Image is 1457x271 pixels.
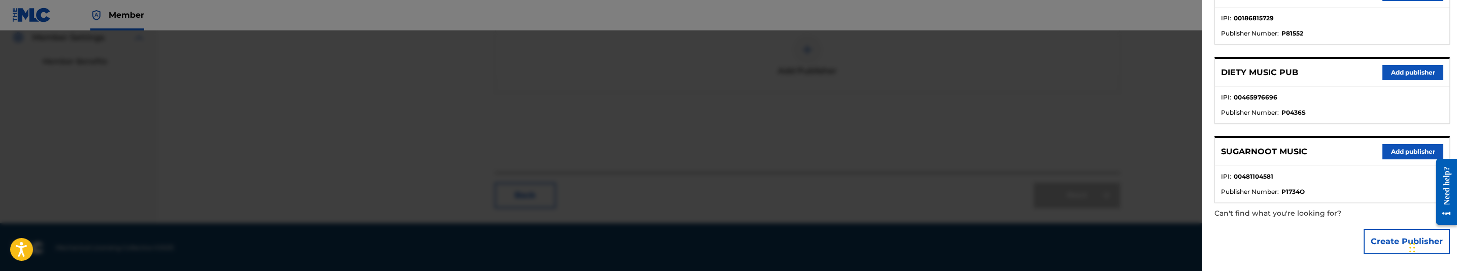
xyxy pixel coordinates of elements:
iframe: Chat Widget [1406,222,1457,271]
button: Add publisher [1382,144,1443,159]
span: IPI : [1221,93,1231,102]
button: Create Publisher [1364,229,1450,254]
strong: P1734O [1281,187,1305,196]
span: Publisher Number : [1221,187,1279,196]
p: Can't find what you're looking for? [1214,203,1392,224]
p: DIETY MUSIC PUB [1221,66,1298,79]
img: MLC Logo [12,8,51,22]
strong: P0436S [1281,108,1306,117]
div: Drag [1409,232,1415,263]
button: Add publisher [1382,65,1443,80]
strong: P81552 [1281,29,1303,38]
iframe: Resource Center [1429,151,1457,233]
span: IPI : [1221,172,1231,181]
strong: 00481104581 [1234,172,1273,181]
strong: 00465976696 [1234,93,1277,102]
span: Member [109,9,144,21]
span: Publisher Number : [1221,108,1279,117]
span: Publisher Number : [1221,29,1279,38]
img: Top Rightsholder [90,9,103,21]
p: SUGARNOOT MUSIC [1221,146,1307,158]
